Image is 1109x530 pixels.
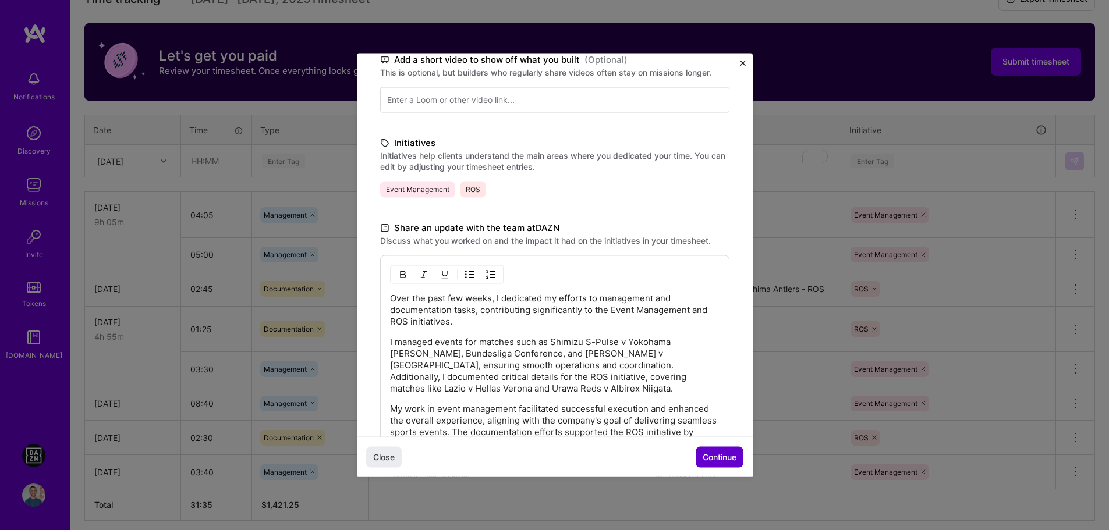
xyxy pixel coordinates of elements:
p: I managed events for matches such as Shimizu S-Pulse v Yokohama [PERSON_NAME], Bundesliga Confere... [390,336,720,394]
button: Continue [696,447,743,468]
button: Close [740,60,746,72]
span: Continue [703,451,736,463]
label: This is optional, but builders who regularly share videos often stay on missions longer. [380,66,729,77]
i: icon TagBlack [380,136,389,150]
label: Initiatives [380,136,729,150]
img: Underline [440,269,449,279]
i: icon DocumentBlack [380,221,389,234]
img: Bold [398,269,408,279]
button: Close [366,447,402,468]
img: Italic [419,269,428,279]
span: ROS [460,181,486,197]
label: Add a short video to show off what you built [380,52,729,66]
img: UL [465,269,474,279]
label: Initiatives help clients understand the main areas where you dedicated your time. You can edit by... [380,150,729,172]
p: Over the past few weeks, I dedicated my efforts to management and documentation tasks, contributi... [390,292,720,327]
input: Enter a Loom or other video link... [380,87,729,112]
label: Discuss what you worked on and the impact it had on the initiatives in your timesheet. [380,234,729,246]
img: OL [486,269,495,279]
i: icon TvBlack [380,53,389,66]
span: Event Management [380,181,455,197]
p: My work in event management facilitated successful execution and enhanced the overall experience,... [390,403,720,461]
img: Divider [457,267,458,281]
span: Close [373,451,395,463]
span: (Optional) [584,52,628,66]
label: Share an update with the team at DAZN [380,220,729,234]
